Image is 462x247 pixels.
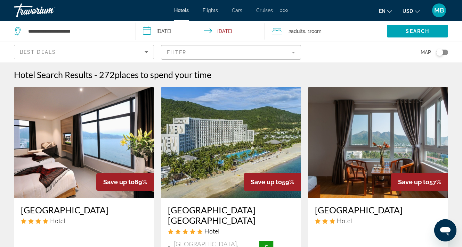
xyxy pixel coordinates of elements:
span: MB [434,7,444,14]
span: - [94,69,97,80]
a: Travorium [14,1,83,19]
span: en [379,8,386,14]
a: [GEOGRAPHIC_DATA] [GEOGRAPHIC_DATA] [168,205,294,225]
img: Hotel image [14,87,154,198]
a: Cruises [256,8,273,13]
iframe: Кнопка запуска окна обмена сообщениями [434,219,456,241]
button: Extra navigation items [280,5,288,16]
div: 4 star Hotel [21,217,147,224]
img: Hotel image [308,87,448,198]
button: Check-in date: Sep 20, 2025 Check-out date: Sep 30, 2025 [136,21,265,42]
span: Room [310,28,322,34]
div: 5 star Hotel [168,227,294,235]
h1: Hotel Search Results [14,69,92,80]
span: Save up to [398,178,429,186]
span: Save up to [251,178,282,186]
span: Adults [291,28,305,34]
div: 59% [244,173,301,191]
span: Hotel [337,217,352,224]
div: 57% [391,173,448,191]
span: Best Deals [20,49,56,55]
span: Hotel [50,217,65,224]
button: Toggle map [431,49,448,56]
button: User Menu [430,3,448,18]
span: Save up to [103,178,135,186]
a: Cars [232,8,242,13]
button: Search [387,25,448,37]
span: USD [403,8,413,14]
button: Change currency [403,6,420,16]
mat-select: Sort by [20,48,148,56]
a: Hotels [174,8,189,13]
span: Map [421,48,431,57]
span: places to spend your time [115,69,211,80]
img: Hotel image [161,87,301,198]
button: Change language [379,6,392,16]
span: , 1 [305,26,322,36]
a: [GEOGRAPHIC_DATA] [21,205,147,215]
div: 3 star Hotel [315,217,441,224]
button: Filter [161,45,301,60]
span: 2 [289,26,305,36]
span: Hotel [204,227,219,235]
a: Flights [203,8,218,13]
div: 69% [96,173,154,191]
span: Search [406,28,429,34]
a: [GEOGRAPHIC_DATA] [315,205,441,215]
button: Travelers: 2 adults, 0 children [265,21,387,42]
h2: 272 [99,69,211,80]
